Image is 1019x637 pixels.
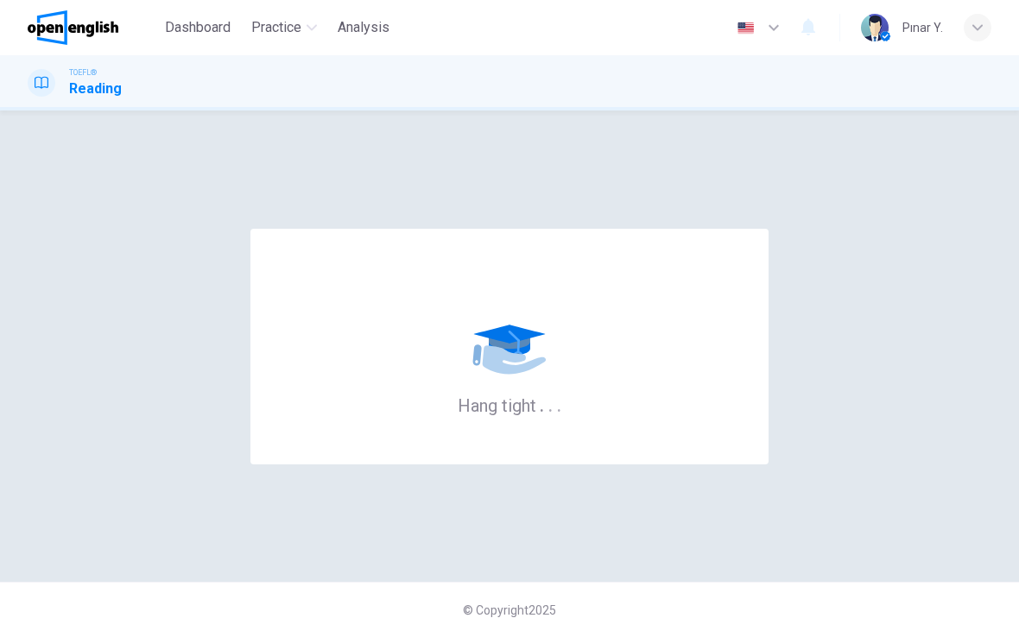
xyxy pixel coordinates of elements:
[69,66,97,79] span: TOEFL®
[861,14,889,41] img: Profile picture
[251,17,301,38] span: Practice
[28,10,158,45] a: OpenEnglish logo
[331,12,396,43] button: Analysis
[158,12,237,43] button: Dashboard
[69,79,122,99] h1: Reading
[244,12,324,43] button: Practice
[463,603,556,617] span: © Copyright 2025
[165,17,231,38] span: Dashboard
[338,17,389,38] span: Analysis
[539,389,545,418] h6: .
[735,22,756,35] img: en
[902,17,943,38] div: Pınar Y.
[556,389,562,418] h6: .
[547,389,554,418] h6: .
[458,394,562,416] h6: Hang tight
[28,10,118,45] img: OpenEnglish logo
